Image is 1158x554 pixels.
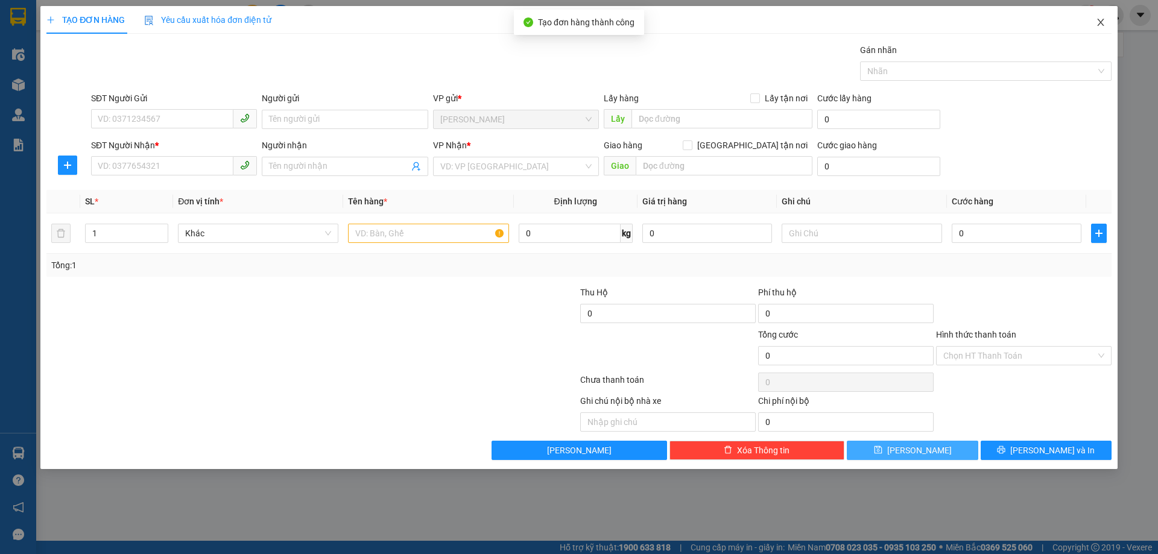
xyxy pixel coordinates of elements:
[440,110,592,128] span: Lý Nhân
[1096,17,1106,27] span: close
[631,109,812,128] input: Dọc đường
[860,45,897,55] label: Gán nhãn
[692,139,812,152] span: [GEOGRAPHIC_DATA] tận nơi
[1010,444,1095,457] span: [PERSON_NAME] và In
[642,197,687,206] span: Giá trị hàng
[240,160,250,170] span: phone
[492,441,667,460] button: [PERSON_NAME]
[46,16,55,24] span: plus
[51,224,71,243] button: delete
[144,16,154,25] img: icon
[782,224,942,243] input: Ghi Chú
[760,92,812,105] span: Lấy tận nơi
[91,139,257,152] div: SĐT Người Nhận
[874,445,882,455] span: save
[1092,228,1106,238] span: plus
[758,330,798,339] span: Tổng cước
[51,259,447,272] div: Tổng: 1
[185,224,331,242] span: Khác
[847,441,978,460] button: save[PERSON_NAME]
[604,140,642,150] span: Giao hàng
[817,93,872,103] label: Cước lấy hàng
[411,162,421,171] span: user-add
[758,286,934,304] div: Phí thu hộ
[604,93,639,103] span: Lấy hàng
[433,92,599,105] div: VP gửi
[724,445,732,455] span: delete
[58,156,77,175] button: plus
[758,394,934,412] div: Chi phí nội bộ
[621,224,633,243] span: kg
[636,156,812,175] input: Dọc đường
[538,17,634,27] span: Tạo đơn hàng thành công
[1091,224,1107,243] button: plus
[524,17,533,27] span: check-circle
[777,190,947,213] th: Ghi chú
[887,444,952,457] span: [PERSON_NAME]
[91,92,257,105] div: SĐT Người Gửi
[936,330,1016,339] label: Hình thức thanh toán
[144,15,271,25] span: Yêu cầu xuất hóa đơn điện tử
[580,288,608,297] span: Thu Hộ
[817,157,940,176] input: Cước giao hàng
[46,15,125,25] span: TẠO ĐƠN HÀNG
[85,197,95,206] span: SL
[348,224,508,243] input: VD: Bàn, Ghế
[579,373,757,394] div: Chưa thanh toán
[737,444,789,457] span: Xóa Thông tin
[262,139,428,152] div: Người nhận
[580,412,756,432] input: Nhập ghi chú
[547,444,612,457] span: [PERSON_NAME]
[348,197,387,206] span: Tên hàng
[997,445,1005,455] span: printer
[1084,6,1118,40] button: Close
[817,140,877,150] label: Cước giao hàng
[262,92,428,105] div: Người gửi
[240,113,250,123] span: phone
[642,224,772,243] input: 0
[604,109,631,128] span: Lấy
[178,197,223,206] span: Đơn vị tính
[554,197,597,206] span: Định lượng
[59,160,77,170] span: plus
[669,441,845,460] button: deleteXóa Thông tin
[817,110,940,129] input: Cước lấy hàng
[580,394,756,412] div: Ghi chú nội bộ nhà xe
[604,156,636,175] span: Giao
[433,140,467,150] span: VP Nhận
[952,197,993,206] span: Cước hàng
[981,441,1112,460] button: printer[PERSON_NAME] và In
